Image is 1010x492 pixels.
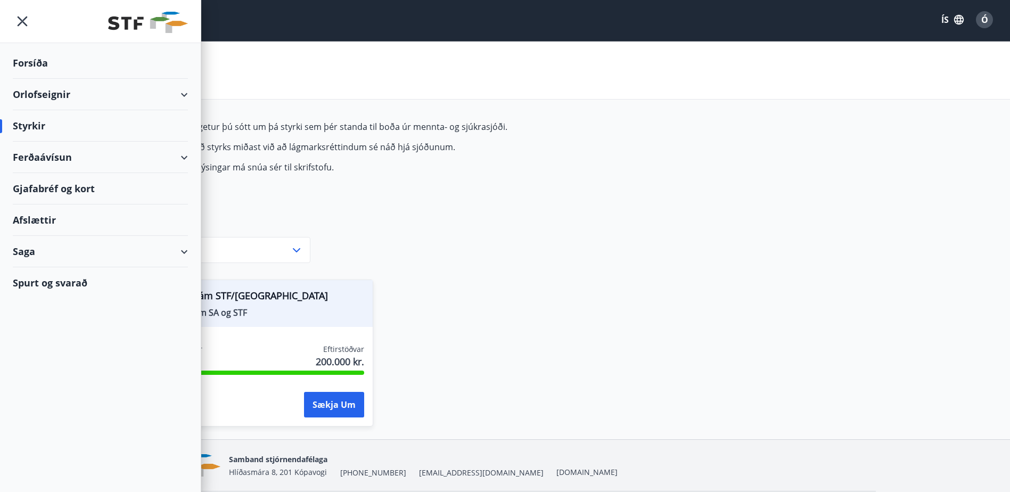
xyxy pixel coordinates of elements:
div: Saga [13,236,188,267]
div: Gjafabréf og kort [13,173,188,204]
div: Spurt og svarað [13,267,188,298]
div: Styrkir [13,110,188,142]
span: Stjórnendanám STF/[GEOGRAPHIC_DATA] [144,289,364,307]
span: [PHONE_NUMBER] [340,468,406,478]
p: Hámarksupphæð styrks miðast við að lágmarksréttindum sé náð hjá sjóðunum. [135,141,637,153]
button: menu [13,12,32,31]
label: Flokkur [135,224,310,235]
div: Ferðaávísun [13,142,188,173]
span: 200.000 kr. [316,355,364,368]
p: Hér fyrir neðan getur þú sótt um þá styrki sem þér standa til boða úr mennta- og sjúkrasjóði. [135,121,637,133]
div: Afslættir [13,204,188,236]
button: ÍS [935,10,970,29]
div: Forsíða [13,47,188,79]
span: Eftirstöðvar [323,344,364,355]
span: Stjórnendanám SA og STF [144,307,364,318]
span: [EMAIL_ADDRESS][DOMAIN_NAME] [419,468,544,478]
span: Hlíðasmára 8, 201 Kópavogi [229,467,327,477]
img: union_logo [108,12,188,33]
a: [DOMAIN_NAME] [556,467,618,477]
span: Samband stjórnendafélaga [229,454,327,464]
div: Orlofseignir [13,79,188,110]
p: Fyrir frekari upplýsingar má snúa sér til skrifstofu. [135,161,637,173]
button: Sækja um [304,392,364,417]
span: Ó [981,14,988,26]
button: Ó [972,7,997,32]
